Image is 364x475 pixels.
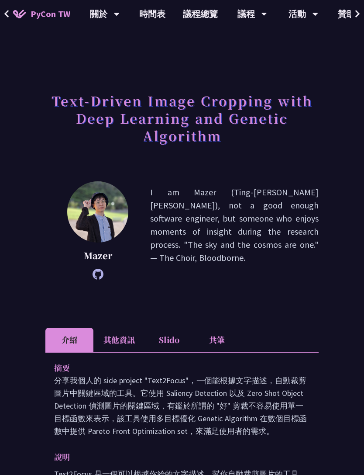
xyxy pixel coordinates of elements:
li: 介紹 [45,328,93,352]
p: 說明 [54,451,292,463]
li: Slido [145,328,193,352]
a: PyCon TW [4,3,79,25]
p: 摘要 [54,361,292,374]
p: I am Mazer (Ting-[PERSON_NAME] [PERSON_NAME]), not a good enough software engineer, but someone w... [150,186,319,275]
p: Mazer [67,249,128,262]
p: 分享我個人的 side project "Text2Focus"，一個能根據文字描述，自動裁剪圖片中關鍵區域的工具。它使用 Saliency Detection 以及 Zero Shot Obj... [54,374,310,437]
li: 其他資訊 [93,328,145,352]
img: Mazer [67,181,128,243]
span: PyCon TW [31,7,70,21]
h1: Text-Driven Image Cropping with Deep Learning and Genetic Algorithm [45,87,319,149]
li: 共筆 [193,328,241,352]
img: Home icon of PyCon TW 2025 [13,10,26,18]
